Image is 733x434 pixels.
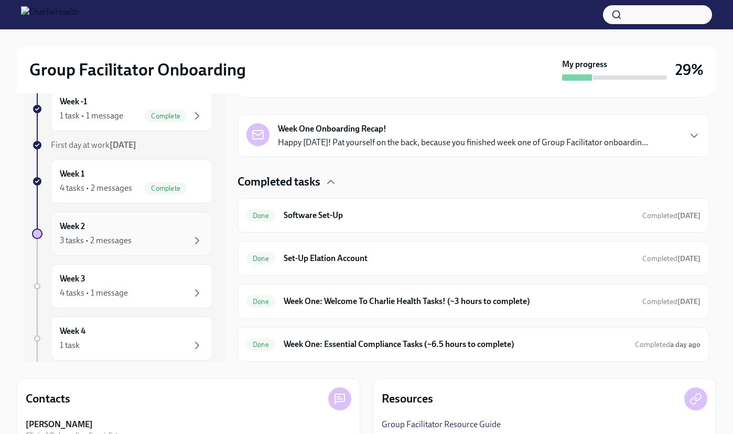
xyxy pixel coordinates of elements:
img: CharlieHealth [21,6,79,23]
a: DoneSet-Up Elation AccountCompleted[DATE] [246,250,700,267]
a: Group Facilitator Resource Guide [382,419,501,430]
strong: [DATE] [677,254,700,263]
span: Done [246,298,275,306]
div: 3 tasks • 2 messages [60,235,132,246]
h6: Week One: Welcome To Charlie Health Tasks! (~3 hours to complete) [284,296,634,307]
span: Completed [642,254,700,263]
span: August 16th, 2025 20:35 [635,340,700,350]
a: DoneWeek One: Welcome To Charlie Health Tasks! (~3 hours to complete)Completed[DATE] [246,293,700,310]
a: Week 14 tasks • 2 messagesComplete [32,159,212,203]
h6: Week 2 [60,221,85,232]
h6: Set-Up Elation Account [284,253,634,264]
span: Complete [145,185,187,192]
a: DoneSoftware Set-UpCompleted[DATE] [246,207,700,224]
h6: Week -1 [60,96,87,107]
div: 4 tasks • 1 message [60,287,128,299]
div: 1 task [60,340,80,351]
span: Completed [642,297,700,306]
span: August 14th, 2025 17:05 [642,254,700,264]
h6: Week 4 [60,325,85,337]
span: Complete [145,112,187,120]
a: Week 23 tasks • 2 messages [32,212,212,256]
a: Week 41 task [32,317,212,361]
strong: [DATE] [677,211,700,220]
div: Completed tasks [238,174,709,190]
strong: Week One Onboarding Recap! [278,123,386,135]
h4: Completed tasks [238,174,320,190]
a: DoneWeek One: Essential Compliance Tasks (~6.5 hours to complete)Completeda day ago [246,336,700,353]
p: Happy [DATE]! Pat yourself on the back, because you finished week one of Group Facilitator onboar... [278,137,648,148]
strong: [DATE] [677,297,700,306]
strong: [DATE] [110,140,136,150]
h6: Week One: Essential Compliance Tasks (~6.5 hours to complete) [284,339,627,350]
h4: Resources [382,391,433,407]
a: Week -11 task • 1 messageComplete [32,87,212,131]
span: Completed [642,211,700,220]
span: Done [246,341,275,349]
span: Done [246,212,275,220]
h6: Week 3 [60,273,85,285]
a: First day at work[DATE] [32,139,212,151]
h6: Software Set-Up [284,210,634,221]
h4: Contacts [26,391,70,407]
strong: [PERSON_NAME] [26,419,93,430]
span: August 14th, 2025 14:16 [642,297,700,307]
strong: My progress [562,59,607,70]
span: Completed [635,340,700,349]
strong: a day ago [670,340,700,349]
span: August 10th, 2025 13:16 [642,211,700,221]
h2: Group Facilitator Onboarding [29,59,246,80]
h6: Week 1 [60,168,84,180]
span: First day at work [51,140,136,150]
span: Done [246,255,275,263]
h3: 29% [675,60,704,79]
a: Week 34 tasks • 1 message [32,264,212,308]
div: 4 tasks • 2 messages [60,182,132,194]
div: 1 task • 1 message [60,110,123,122]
